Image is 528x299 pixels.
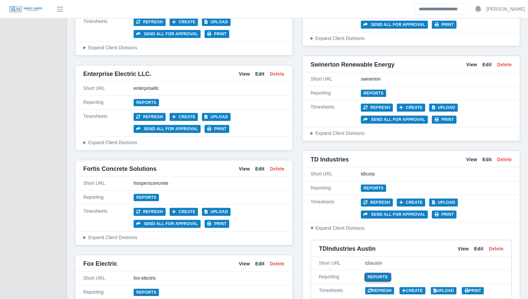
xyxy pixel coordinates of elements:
[134,220,201,228] button: Send all for approval
[319,259,365,267] div: Short URL
[497,156,512,163] a: Delete
[462,287,484,294] a: Print
[83,275,134,282] div: Short URL
[255,71,264,78] a: Edit
[202,18,231,26] button: Upload
[466,61,477,68] a: View
[205,220,229,228] button: Print
[239,71,250,78] a: View
[310,155,349,164] span: TD Industries
[202,208,231,216] button: Upload
[431,287,457,294] a: Upload
[170,18,198,26] button: Create
[458,245,469,253] a: View
[310,130,512,137] summary: Expand Client Divisions
[432,21,456,29] button: Print
[310,60,394,69] span: Swinerton Renewable Energy
[83,85,134,92] div: Short URL
[134,99,159,106] a: Reports
[83,139,284,146] summary: Expand Client Divisions
[319,244,375,253] span: TDIndustries Austin
[134,208,166,216] button: Refresh
[255,260,264,267] a: Edit
[361,198,393,206] button: Refresh
[310,198,361,218] div: Timesheets
[83,99,134,106] div: Reporting
[414,3,470,15] input: Search
[83,234,284,241] summary: Expand Client Divisions
[83,44,284,51] summary: Expand Client Divisions
[310,170,361,177] div: Short URL
[466,156,477,163] a: View
[310,76,361,83] div: Short URL
[474,245,483,253] a: Edit
[270,260,284,267] a: Delete
[170,113,198,121] button: Create
[310,184,361,191] div: Reporting
[134,180,284,187] div: hoopersconcrete
[319,286,365,294] div: Timesheets
[134,18,166,26] button: Refresh
[310,225,512,232] summary: Expand Client Divisions
[497,61,512,68] a: Delete
[310,35,512,42] summary: Expand Client Divisions
[365,287,394,294] a: Refresh
[9,6,43,13] img: SLM Logo
[205,30,229,38] button: Print
[134,30,201,38] button: Send all for approval
[429,198,458,206] button: Upload
[319,273,365,281] div: Reporting
[83,259,117,268] span: Fox Electric
[361,90,386,97] a: Reports
[486,6,525,13] a: [PERSON_NAME]
[361,170,512,177] div: tdicorp
[134,289,159,296] a: Reports
[134,113,166,121] button: Refresh
[361,104,393,112] button: Refresh
[482,156,492,163] a: Edit
[397,198,425,206] button: Create
[83,113,134,133] div: Timesheets
[83,180,134,187] div: Short URL
[310,90,361,97] div: Reporting
[83,164,157,173] span: Fortis Concrete Solutions
[83,69,151,79] span: Enterprise Electric LLC.
[397,104,425,112] button: Create
[239,165,250,172] a: View
[432,116,456,124] button: Print
[365,273,390,281] a: Reports
[361,21,428,29] button: Send all for approval
[361,116,428,124] button: Send all for approval
[310,9,361,29] div: Timesheets
[134,194,159,201] a: Reports
[83,208,134,228] div: Timesheets
[489,245,503,253] a: Delete
[361,76,512,83] div: swinerton
[134,275,284,282] div: fox-electric
[83,18,134,38] div: Timesheets
[205,125,229,133] button: Print
[361,184,386,192] a: Reports
[399,287,425,294] a: Create
[432,210,456,218] button: Print
[270,71,284,78] a: Delete
[83,289,134,296] div: Reporting
[365,259,504,267] div: tdiaustin
[202,113,231,121] button: Upload
[170,208,198,216] button: Create
[482,61,492,68] a: Edit
[134,125,201,133] button: Send all for approval
[134,85,284,92] div: enterprisellc
[270,165,284,172] a: Delete
[239,260,250,267] a: View
[83,194,134,201] div: Reporting
[255,165,264,172] a: Edit
[361,210,428,218] button: Send all for approval
[310,104,361,124] div: Timesheets
[429,104,458,112] button: Upload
